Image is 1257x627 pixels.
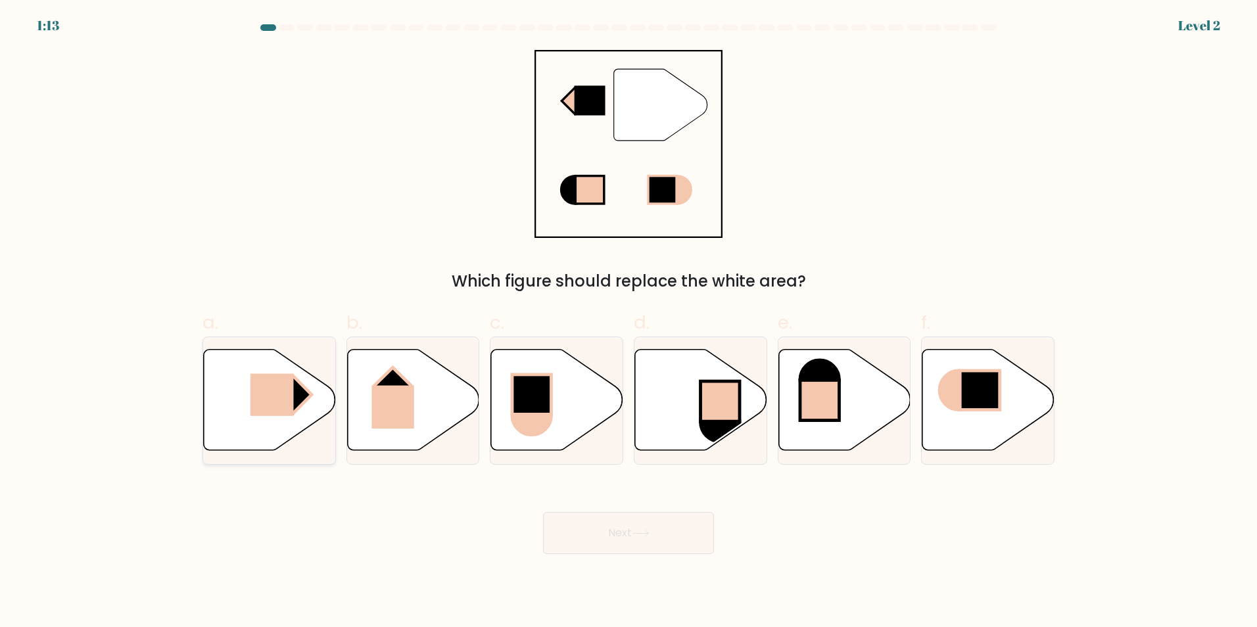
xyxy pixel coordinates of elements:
div: 1:13 [37,16,59,35]
span: d. [634,310,650,335]
span: e. [778,310,792,335]
span: c. [490,310,504,335]
g: " [614,69,707,141]
button: Next [543,512,714,554]
div: Which figure should replace the white area? [210,269,1047,293]
div: Level 2 [1178,16,1220,35]
span: b. [346,310,362,335]
span: a. [202,310,218,335]
span: f. [921,310,930,335]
